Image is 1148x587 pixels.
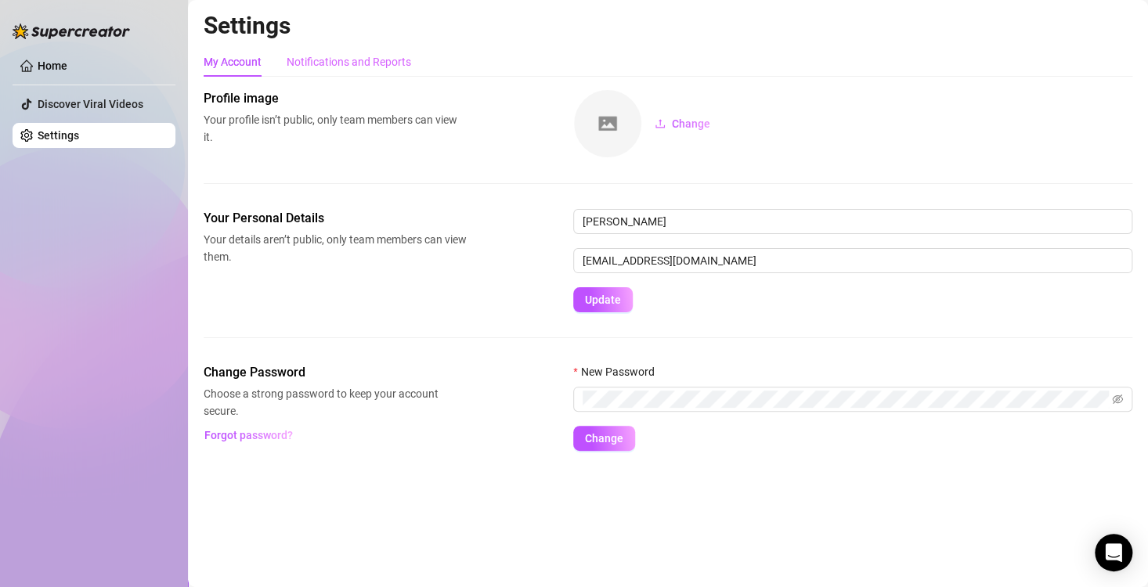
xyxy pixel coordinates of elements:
span: Your details aren’t public, only team members can view them. [204,231,467,265]
span: Change [585,432,623,445]
button: Change [642,111,723,136]
input: New Password [583,391,1109,408]
div: My Account [204,53,262,70]
input: Enter new email [573,248,1132,273]
span: Profile image [204,89,467,108]
label: New Password [573,363,664,380]
div: Notifications and Reports [287,53,411,70]
h2: Settings [204,11,1132,41]
a: Home [38,59,67,72]
span: Choose a strong password to keep your account secure. [204,385,467,420]
img: logo-BBDzfeDw.svg [13,23,130,39]
span: Forgot password? [204,429,293,441]
a: Settings [38,129,79,142]
a: Discover Viral Videos [38,98,143,110]
span: Update [585,293,621,306]
span: Change [672,117,710,130]
span: Your profile isn’t public, only team members can view it. [204,111,467,146]
button: Update [573,287,633,312]
span: Change Password [204,363,467,382]
button: Change [573,426,635,451]
span: Your Personal Details [204,209,467,228]
div: Open Intercom Messenger [1095,534,1132,571]
button: Forgot password? [204,423,293,448]
span: eye-invisible [1112,394,1123,405]
img: square-placeholder.png [574,90,641,157]
input: Enter name [573,209,1132,234]
span: upload [655,118,666,129]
